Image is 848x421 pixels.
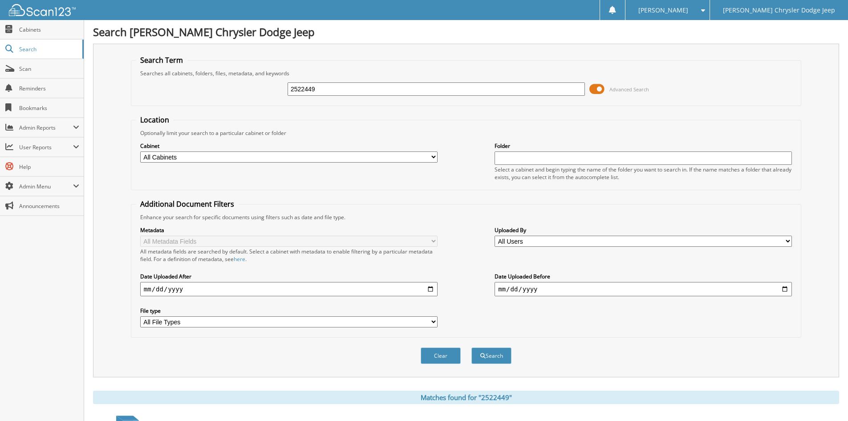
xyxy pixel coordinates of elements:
input: end [495,282,792,296]
legend: Search Term [136,55,187,65]
div: Searches all cabinets, folders, files, metadata, and keywords [136,69,796,77]
button: Clear [421,347,461,364]
span: Advanced Search [609,86,649,93]
legend: Location [136,115,174,125]
label: Metadata [140,226,438,234]
span: Reminders [19,85,79,92]
div: All metadata fields are searched by default. Select a cabinet with metadata to enable filtering b... [140,248,438,263]
label: Cabinet [140,142,438,150]
label: Date Uploaded Before [495,273,792,280]
div: Optionally limit your search to a particular cabinet or folder [136,129,796,137]
span: Search [19,45,78,53]
input: start [140,282,438,296]
h1: Search [PERSON_NAME] Chrysler Dodge Jeep [93,25,839,39]
span: Announcements [19,202,79,210]
label: Date Uploaded After [140,273,438,280]
img: scan123-logo-white.svg [9,4,76,16]
span: Bookmarks [19,104,79,112]
button: Search [471,347,511,364]
span: [PERSON_NAME] [638,8,688,13]
span: User Reports [19,143,73,151]
span: Admin Reports [19,124,73,131]
div: Matches found for "2522449" [93,391,839,404]
span: Admin Menu [19,183,73,190]
span: [PERSON_NAME] Chrysler Dodge Jeep [723,8,835,13]
span: Scan [19,65,79,73]
label: Folder [495,142,792,150]
span: Cabinets [19,26,79,33]
div: Enhance your search for specific documents using filters such as date and file type. [136,213,796,221]
span: Help [19,163,79,171]
a: here [234,255,245,263]
legend: Additional Document Filters [136,199,239,209]
label: File type [140,307,438,315]
div: Select a cabinet and begin typing the name of the folder you want to search in. If the name match... [495,166,792,181]
label: Uploaded By [495,226,792,234]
